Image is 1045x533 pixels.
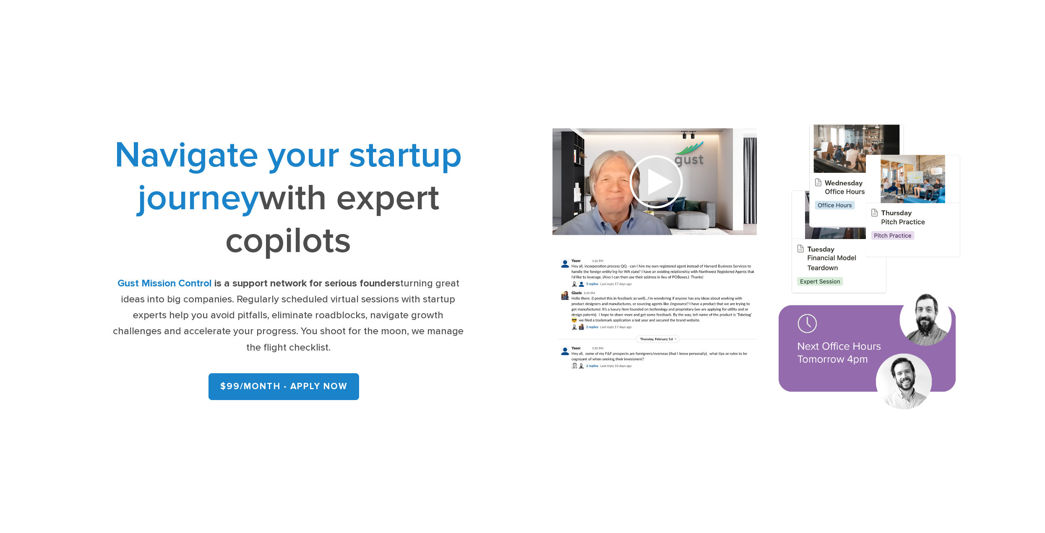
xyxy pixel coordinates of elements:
[531,108,982,430] img: Composition of calendar events, a video call presentation, and chat rooms
[115,134,462,219] span: Navigate your startup journey
[107,134,469,262] h1: with expert copilots
[214,277,400,289] strong: is a support network for serious founders
[208,373,359,400] a: $99/month - APPLY NOW
[117,277,212,289] strong: Gust Mission Control
[107,276,469,356] div: turning great ideas into big companies. Regularly scheduled virtual sessions with startup experts...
